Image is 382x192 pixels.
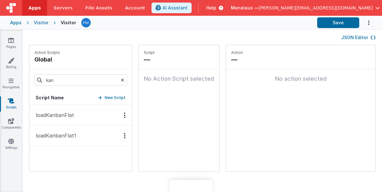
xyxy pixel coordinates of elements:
[120,113,129,118] div: Options
[32,111,74,119] p: loadKanbanFlat
[10,20,22,26] div: Apps
[29,105,132,125] button: loadKanbanFlat
[317,17,359,28] button: Save
[231,55,370,64] p: —
[98,95,126,101] button: New Script
[163,5,188,11] span: AI Assistant
[29,125,132,146] button: loadKanbanFlat1
[28,5,41,11] span: Apps
[82,18,90,27] img: a12ed5ba5769bda9d2665f51d2850528
[259,5,373,11] span: [PERSON_NAME][EMAIL_ADDRESS][DOMAIN_NAME]
[144,55,214,64] p: —
[231,74,370,83] div: No action selected
[85,5,113,11] span: File Assets
[231,5,259,11] span: Menelaus —
[231,5,380,11] button: Menelaus — [PERSON_NAME][EMAIL_ADDRESS][DOMAIN_NAME]
[34,50,60,55] p: Action Scripts
[105,95,126,101] p: New Script
[53,5,72,11] span: Servers
[359,16,372,29] button: Options
[144,50,214,55] p: Script
[32,132,76,139] p: loadKanbanFlat1
[34,74,127,86] input: Search scripts
[61,20,76,26] div: Visitor
[36,95,64,101] h5: Script Name
[151,3,192,13] button: AI Assistant
[120,133,129,138] div: Options
[206,5,216,11] span: Help
[34,20,48,26] div: Visitor
[144,74,214,83] div: No Action Script selected
[34,55,60,64] h4: global
[341,34,376,41] button: JSON Editor
[231,50,370,55] p: Action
